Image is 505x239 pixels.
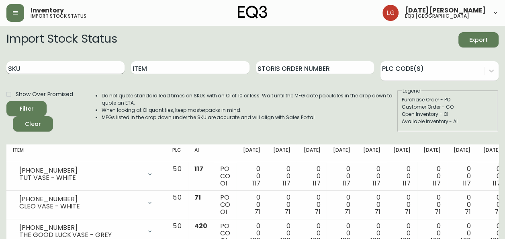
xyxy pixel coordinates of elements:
[16,90,73,99] span: Show Over Promised
[297,144,327,162] th: [DATE]
[402,87,421,95] legend: Legend
[387,144,417,162] th: [DATE]
[254,207,260,216] span: 71
[6,101,47,116] button: Filter
[19,174,142,181] div: TUT VASE - WHITE
[188,144,214,162] th: AI
[462,179,470,188] span: 117
[273,165,290,187] div: 0 0
[423,165,441,187] div: 0 0
[402,111,493,118] div: Open Inventory - OI
[6,32,117,47] h2: Import Stock Status
[363,194,380,216] div: 0 0
[19,196,142,203] div: [PHONE_NUMBER]
[453,165,470,187] div: 0 0
[372,179,380,188] span: 117
[405,7,486,14] span: [DATE][PERSON_NAME]
[220,194,230,216] div: PO CO
[403,179,411,188] span: 117
[13,194,159,212] div: [PHONE_NUMBER]CLEO VASE - WHITE
[220,179,227,188] span: OI
[237,144,267,162] th: [DATE]
[464,207,470,216] span: 71
[102,92,397,107] li: Do not quote standard lead times on SKUs with an OI of 10 or less. Wait until the MFG date popula...
[13,116,53,132] button: Clear
[405,207,411,216] span: 71
[402,96,493,103] div: Purchase Order - PO
[166,144,188,162] th: PLC
[493,179,501,188] span: 117
[238,6,268,19] img: logo
[433,179,441,188] span: 117
[194,221,207,231] span: 420
[102,107,397,114] li: When looking at OI quantities, keep masterpacks in mind.
[483,165,501,187] div: 0 0
[423,194,441,216] div: 0 0
[243,165,260,187] div: 0 0
[31,7,64,14] span: Inventory
[447,144,477,162] th: [DATE]
[342,179,350,188] span: 117
[417,144,447,162] th: [DATE]
[166,162,188,191] td: 5.0
[243,194,260,216] div: 0 0
[282,179,290,188] span: 117
[166,191,188,219] td: 5.0
[284,207,290,216] span: 71
[19,119,47,129] span: Clear
[458,32,499,47] button: Export
[393,194,411,216] div: 0 0
[313,179,321,188] span: 117
[19,167,142,174] div: [PHONE_NUMBER]
[333,194,350,216] div: 0 0
[220,207,227,216] span: OI
[453,194,470,216] div: 0 0
[102,114,397,121] li: MFGs listed in the drop down under the SKU are accurate and will align with Sales Portal.
[402,103,493,111] div: Customer Order - CO
[252,179,260,188] span: 117
[483,194,501,216] div: 0 0
[374,207,380,216] span: 71
[19,224,142,231] div: [PHONE_NUMBER]
[363,165,380,187] div: 0 0
[435,207,441,216] span: 71
[327,144,357,162] th: [DATE]
[402,118,493,125] div: Available Inventory - AI
[194,193,201,202] span: 71
[495,207,501,216] span: 71
[31,14,86,19] h5: import stock status
[19,203,142,210] div: CLEO VASE - WHITE
[19,231,142,239] div: THE GOOD LUCK VASE - GREY
[382,5,399,21] img: 2638f148bab13be18035375ceda1d187
[405,14,469,19] h5: eq3 [GEOGRAPHIC_DATA]
[6,144,166,162] th: Item
[194,164,203,173] span: 117
[315,207,321,216] span: 71
[273,194,290,216] div: 0 0
[344,207,350,216] span: 71
[393,165,411,187] div: 0 0
[220,165,230,187] div: PO CO
[303,165,321,187] div: 0 0
[13,165,159,183] div: [PHONE_NUMBER]TUT VASE - WHITE
[357,144,387,162] th: [DATE]
[267,144,297,162] th: [DATE]
[333,165,350,187] div: 0 0
[465,35,492,45] span: Export
[303,194,321,216] div: 0 0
